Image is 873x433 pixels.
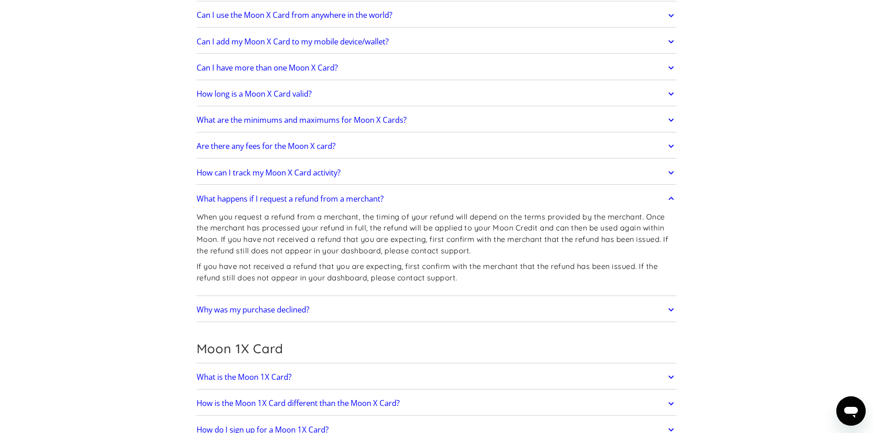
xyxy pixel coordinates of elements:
h2: Can I add my Moon X Card to my mobile device/wallet? [197,37,389,46]
a: Are there any fees for the Moon X card? [197,137,677,156]
a: Can I have more than one Moon X Card? [197,58,677,77]
h2: How long is a Moon X Card valid? [197,89,312,99]
h2: Can I have more than one Moon X Card? [197,63,338,72]
h2: Moon 1X Card [197,341,677,356]
h2: What are the minimums and maximums for Moon X Cards? [197,115,406,125]
a: How can I track my Moon X Card activity? [197,163,677,182]
p: When you request a refund from a merchant, the timing of your refund will depend on the terms pro... [197,211,677,256]
h2: Can I use the Moon X Card from anywhere in the world? [197,11,392,20]
h2: What happens if I request a refund from a merchant? [197,194,384,203]
a: Can I add my Moon X Card to my mobile device/wallet? [197,32,677,51]
a: Why was my purchase declined? [197,300,677,319]
a: What is the Moon 1X Card? [197,367,677,387]
h2: Why was my purchase declined? [197,305,309,314]
h2: How can I track my Moon X Card activity? [197,168,340,177]
h2: Are there any fees for the Moon X card? [197,142,335,151]
a: What are the minimums and maximums for Moon X Cards? [197,110,677,130]
iframe: Button to launch messaging window [836,396,866,426]
a: How long is a Moon X Card valid? [197,84,677,104]
a: Can I use the Moon X Card from anywhere in the world? [197,6,677,25]
h2: What is the Moon 1X Card? [197,373,291,382]
p: If you have not received a refund that you are expecting, first confirm with the merchant that th... [197,261,677,283]
h2: How is the Moon 1X Card different than the Moon X Card? [197,399,400,408]
a: What happens if I request a refund from a merchant? [197,189,677,208]
a: How is the Moon 1X Card different than the Moon X Card? [197,394,677,413]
